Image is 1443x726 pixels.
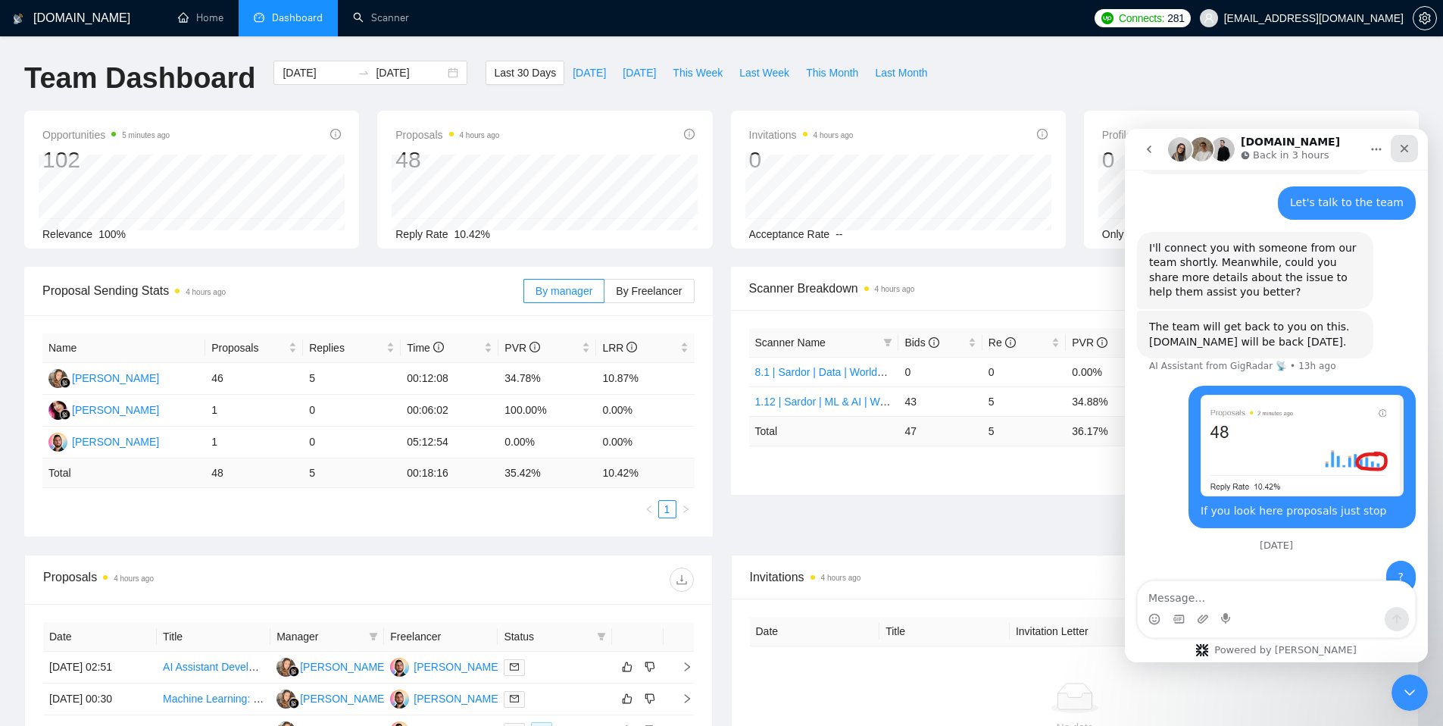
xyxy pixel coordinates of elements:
[48,435,159,447] a: AM[PERSON_NAME]
[498,363,596,395] td: 34.78%
[982,386,1066,416] td: 5
[163,661,439,673] a: AI Assistant Development Using LangChain and Vector DB
[401,395,498,427] td: 00:06:02
[564,61,614,85] button: [DATE]
[1102,146,1220,174] div: 0
[755,366,899,378] a: 8.1 | Sardor | Data | Worldwide
[536,285,592,297] span: By manager
[309,340,383,356] span: Replies
[205,427,303,458] td: 1
[366,625,381,648] span: filter
[48,371,159,383] a: NK[PERSON_NAME]
[358,67,370,79] span: to
[1102,126,1220,144] span: Profile Views
[749,146,854,174] div: 0
[390,690,409,709] img: AM
[330,129,341,139] span: info-circle
[205,395,303,427] td: 1
[390,660,501,672] a: AM[PERSON_NAME]
[645,661,655,673] span: dislike
[641,658,659,676] button: dislike
[276,660,387,672] a: NK[PERSON_NAME]
[749,126,854,144] span: Invitations
[300,690,387,707] div: [PERSON_NAME]
[755,396,920,408] a: 1.12 | Sardor | ML & AI | Worldwide
[390,658,409,677] img: AM
[276,658,295,677] img: NK
[1119,10,1164,27] span: Connects:
[42,228,92,240] span: Relevance
[460,131,500,139] time: 4 hours ago
[48,403,159,415] a: NK[PERSON_NAME]
[42,281,523,300] span: Proposal Sending Stats
[369,632,378,641] span: filter
[684,129,695,139] span: info-circle
[989,336,1016,349] span: Re
[504,628,590,645] span: Status
[1066,416,1149,446] td: 36.17 %
[750,568,1401,587] span: Invitations
[42,146,170,174] div: 102
[645,505,654,514] span: left
[750,617,880,646] th: Date
[749,279,1401,298] span: Scanner Breakdown
[42,458,205,488] td: Total
[1102,228,1255,240] span: Only exclusive agency members
[272,11,323,24] span: Dashboard
[640,500,658,518] button: left
[898,386,982,416] td: 43
[749,228,830,240] span: Acceptance Rate
[898,416,982,446] td: 47
[454,228,490,240] span: 10.42%
[658,500,676,518] li: 1
[875,64,927,81] span: Last Month
[670,568,694,592] button: download
[596,458,694,488] td: 10.42 %
[358,67,370,79] span: swap-right
[42,333,205,363] th: Name
[414,690,501,707] div: [PERSON_NAME]
[114,574,154,583] time: 4 hours ago
[276,628,363,645] span: Manager
[163,693,554,705] a: Machine Learning: End-to-End NLP Insights Pipeline (Sentiment + Topic Discovery)
[283,64,351,81] input: Start date
[289,698,299,709] img: gigradar-bm.png
[594,625,609,648] span: filter
[596,395,694,427] td: 0.00%
[676,500,695,518] li: Next Page
[875,285,915,293] time: 4 hours ago
[157,652,270,684] td: AI Assistant Development Using LangChain and Vector DB
[1167,10,1184,27] span: 281
[48,433,67,452] img: AM
[641,690,659,708] button: dislike
[676,500,695,518] button: right
[60,377,70,388] img: gigradar-bm.png
[43,652,157,684] td: [DATE] 02:51
[821,574,861,582] time: 4 hours ago
[879,617,1010,646] th: Title
[401,363,498,395] td: 00:12:08
[303,427,401,458] td: 0
[401,427,498,458] td: 05:12:54
[670,693,692,704] span: right
[616,285,682,297] span: By Freelancer
[498,395,596,427] td: 100.00%
[814,131,854,139] time: 4 hours ago
[122,131,170,139] time: 5 minutes ago
[43,684,157,715] td: [DATE] 00:30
